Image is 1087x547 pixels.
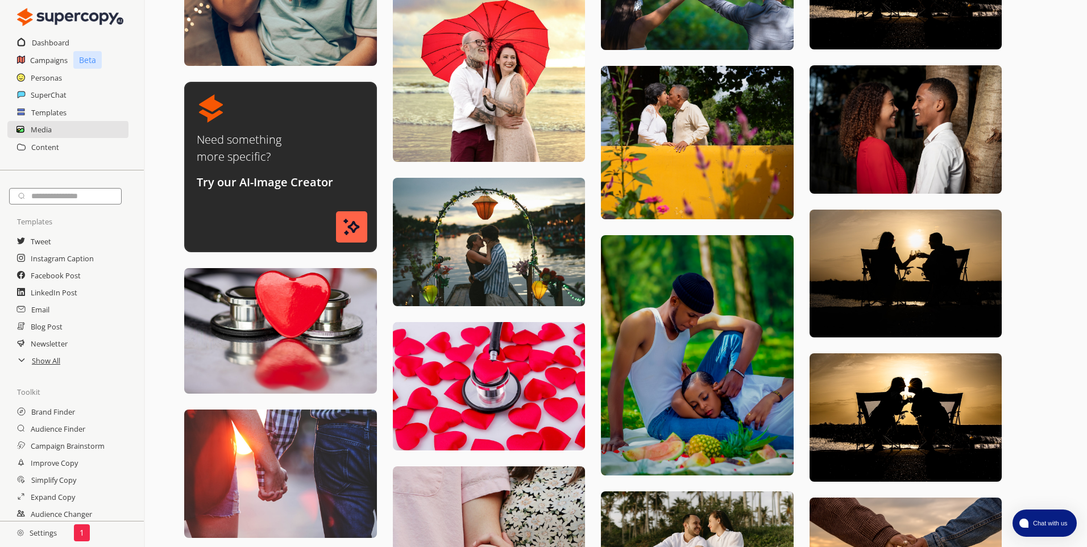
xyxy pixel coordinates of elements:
[30,51,68,68] a: Campaigns
[184,410,377,538] img: Unsplash Image 4
[31,283,77,300] a: LinkedIn Post
[31,488,75,505] a: Expand Copy
[31,138,59,155] a: Content
[810,65,1002,194] img: Unsplash Image 22
[1013,510,1077,537] button: atlas-launcher
[31,121,52,138] a: Media
[196,131,282,166] p: Need something more specific?
[31,69,62,86] a: Personas
[80,528,84,537] p: 1
[31,318,63,335] a: Blog Post
[31,232,51,249] a: Tweet
[31,505,92,522] a: Audience Changer
[31,300,49,318] a: Email
[810,353,1002,481] img: Unsplash Image 24
[31,249,94,266] a: Instagram Caption
[32,352,60,369] a: Show All
[32,34,69,51] a: Dashboard
[31,471,76,488] a: Simplify Copy
[31,335,68,352] a: Newsletter
[344,212,361,240] img: Weather Stars Icon
[1028,519,1070,528] span: Chat with us
[31,86,67,103] a: SuperChat
[197,173,333,192] p: Try our AI-Image Creator
[31,103,67,120] a: Templates
[810,210,1002,337] img: Unsplash Image 23
[601,235,794,475] img: Unsplash Image 16
[17,529,24,536] img: Close
[393,322,586,450] img: Unsplash Image 10
[17,6,123,28] img: Close
[31,454,78,471] a: Improve Copy
[184,268,377,394] img: Unsplash Image 3
[31,420,85,437] a: Audience Finder
[31,403,75,420] a: Brand Finder
[31,266,81,283] a: Facebook Post
[393,178,586,306] img: Unsplash Image 9
[196,95,225,124] img: AI Icon
[601,66,794,219] img: Unsplash Image 15
[31,437,105,454] a: Campaign Brainstorm
[73,51,102,69] p: Beta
